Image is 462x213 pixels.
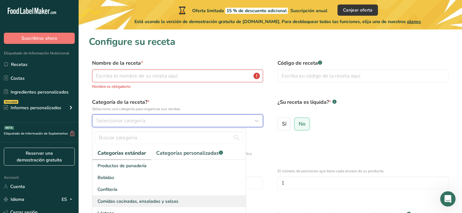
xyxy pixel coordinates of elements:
[21,35,57,42] span: Suscribirse ahora
[13,152,107,165] div: How to Print Your Labels & Choose the Right Printer
[98,174,114,181] span: Bebidas
[278,98,449,115] label: ¿Su receta es líquida?
[13,140,107,146] div: Hire an Expert Services
[299,121,305,127] span: No
[98,198,178,205] span: Comidas cocinadas, ensaladas y salsas
[13,128,107,135] div: Hire an Expert Services
[75,170,85,175] span: Help
[278,70,449,82] input: Escriba eu código de la receta aquí
[343,7,372,13] span: Canjear oferta
[106,170,118,175] span: News
[92,114,263,127] button: Seleccionar categoría
[69,10,81,23] img: Profile image for Rana
[92,59,263,67] label: Nombre de la receta
[62,196,75,203] div: ES
[290,8,327,14] span: Suscripción anual
[32,154,64,180] button: Messages
[95,131,243,144] input: Buscar categoría
[98,162,147,169] span: Productos de panadería
[13,113,52,120] span: Search for help
[13,14,56,20] img: logo
[13,45,116,67] p: Hi [PERSON_NAME] 👋
[13,92,107,98] div: Send us a message
[4,33,75,44] button: Suscribirse ahora
[134,18,421,25] span: Está usando la versión de demostración gratuita de [DOMAIN_NAME]. Para desbloquear todas las func...
[92,98,263,112] label: Categoría de la receta?
[4,148,75,166] a: Reservar una demostración gratuita
[93,10,106,23] img: Profile image for Aya
[4,100,18,104] div: Novedad
[9,170,23,175] span: Home
[9,149,119,168] div: How to Print Your Labels & Choose the Right Printer
[96,154,128,180] button: News
[64,154,96,180] button: Help
[338,4,378,16] button: Canjear oferta
[225,8,288,14] span: 15 % de descuento adicional
[89,35,452,49] h1: Configure su receta
[278,59,449,67] label: Código de receta
[81,10,94,23] img: Profile image for Rachelle
[9,125,119,137] div: Hire an Expert Services
[4,104,61,111] div: Informes personalizados
[9,137,119,149] div: Hire an Expert Services
[6,86,122,104] div: Send us a message
[4,126,14,130] div: BETA
[156,149,223,157] span: Categorías personalizadas
[37,170,59,175] span: Messages
[407,19,421,25] span: planes
[13,67,116,78] p: How can we help?
[110,10,122,22] div: Close
[96,117,145,125] span: Seleccionar categoría
[92,84,263,89] p: Nombre es obligatorio
[4,194,24,205] a: Idioma
[282,121,287,127] span: Sí
[9,110,119,123] button: Search for help
[98,149,146,157] span: Categorías estándar
[278,168,449,174] p: El número de porciones que tiene cada envase de su producto.
[92,106,263,112] p: Seleccione una categoría para organizar sus recetas
[177,6,327,14] div: Oferta limitada
[92,70,263,82] input: Escriba el nombre de su receta aquí
[98,186,117,193] span: Confitería
[440,191,456,207] iframe: Intercom live chat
